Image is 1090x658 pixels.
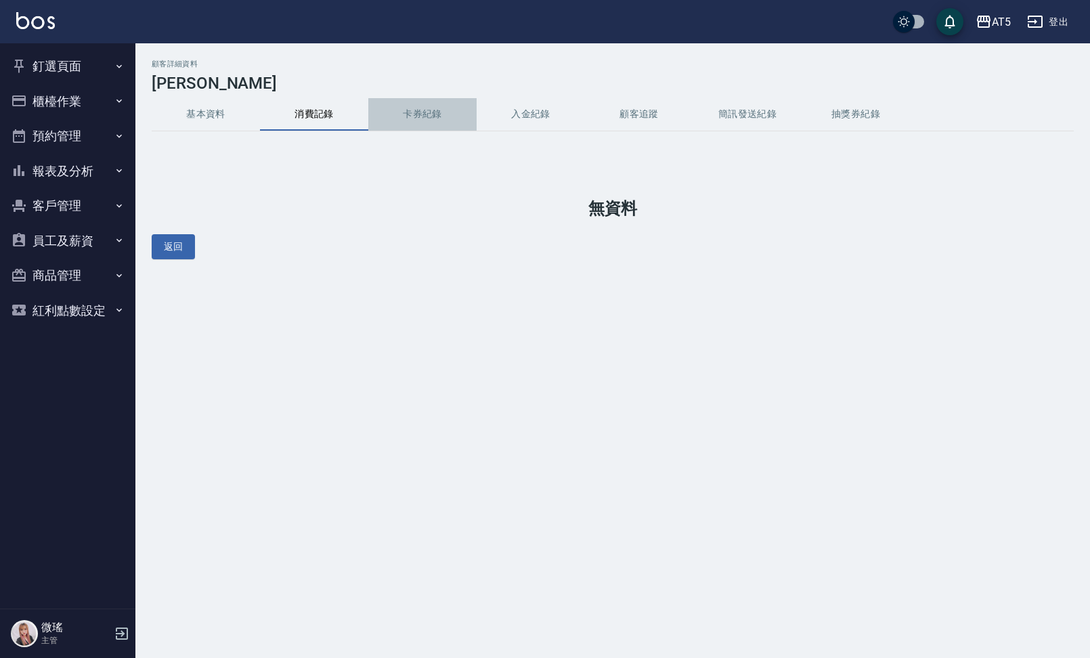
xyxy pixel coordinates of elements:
img: Logo [16,12,55,29]
button: 釘選頁面 [5,49,130,84]
h3: [PERSON_NAME] [152,74,1074,93]
button: 商品管理 [5,258,130,293]
button: 員工及薪資 [5,223,130,259]
button: 報表及分析 [5,154,130,189]
button: 預約管理 [5,118,130,154]
button: 櫃檯作業 [5,84,130,119]
button: save [936,8,963,35]
button: 消費記錄 [260,98,368,131]
button: 紅利點數設定 [5,293,130,328]
button: 基本資料 [152,98,260,131]
div: AT5 [992,14,1011,30]
button: 客戶管理 [5,188,130,223]
h5: 微瑤 [41,621,110,634]
button: 入金紀錄 [477,98,585,131]
button: AT5 [970,8,1016,36]
button: 登出 [1022,9,1074,35]
h1: 無資料 [152,199,1074,218]
button: 卡券紀錄 [368,98,477,131]
button: 返回 [152,234,195,259]
img: Person [11,620,38,647]
button: 顧客追蹤 [585,98,693,131]
button: 簡訊發送紀錄 [693,98,802,131]
button: 抽獎券紀錄 [802,98,910,131]
h2: 顧客詳細資料 [152,60,1074,68]
p: 主管 [41,634,110,646]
